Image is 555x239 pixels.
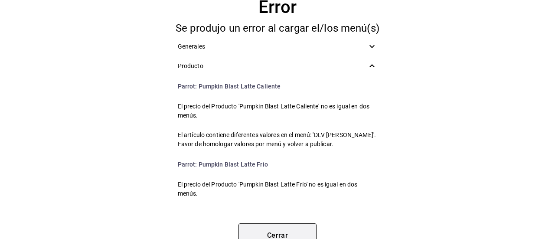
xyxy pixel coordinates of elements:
[178,42,367,51] span: Generales
[171,76,385,97] li: Pumpkin Blast Latte Caliente
[178,180,378,198] span: El precio del Producto 'Pumpkin Blast Latte Frío' no es igual en dos menús.
[171,37,385,56] div: Generales
[171,154,385,175] li: Pumpkin Blast Latte Frío
[178,83,197,90] span: Parrot :
[178,102,378,120] span: El precio del Producto 'Pumpkin Blast Latte Caliente' no es igual en dos menús.
[171,56,385,76] div: Producto
[178,62,367,71] span: Producto
[171,23,385,33] div: Se produjo un error al cargar el/los menú(s)
[178,161,197,168] span: Parrot :
[178,131,378,149] span: El artículo contiene diferentes valores en el menú: 'DLV [PERSON_NAME]'. Favor de homologar valor...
